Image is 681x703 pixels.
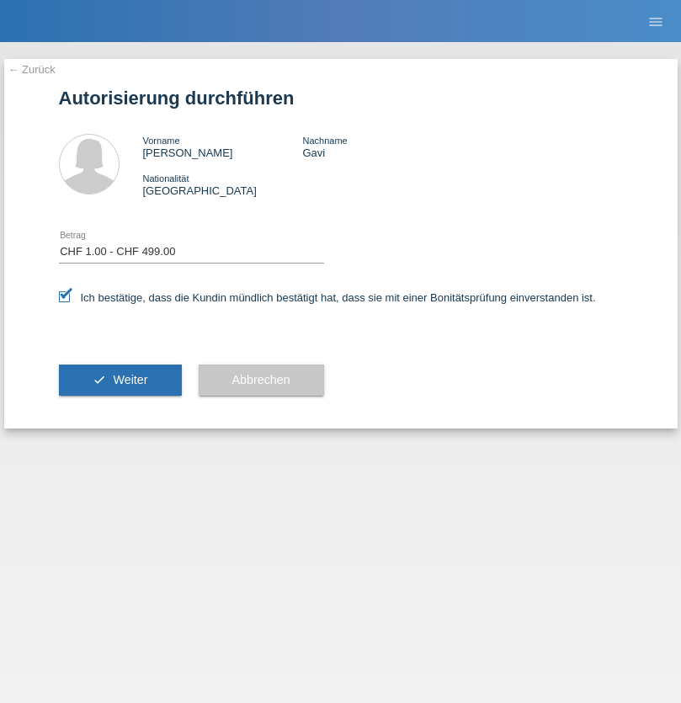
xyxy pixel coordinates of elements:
[59,88,623,109] h1: Autorisierung durchführen
[143,173,189,184] span: Nationalität
[59,365,182,397] button: check Weiter
[8,63,56,76] a: ← Zurück
[59,291,596,304] label: Ich bestätige, dass die Kundin mündlich bestätigt hat, dass sie mit einer Bonitätsprüfung einvers...
[113,373,147,386] span: Weiter
[93,373,106,386] i: check
[199,365,324,397] button: Abbrechen
[143,134,303,159] div: [PERSON_NAME]
[302,134,462,159] div: Gavi
[647,13,664,30] i: menu
[639,16,673,26] a: menu
[232,373,290,386] span: Abbrechen
[302,136,347,146] span: Nachname
[143,172,303,197] div: [GEOGRAPHIC_DATA]
[143,136,180,146] span: Vorname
